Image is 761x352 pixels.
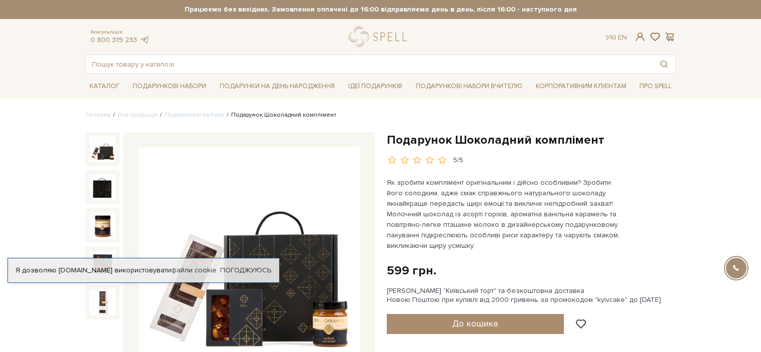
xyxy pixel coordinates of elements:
input: Пошук товару у каталозі [86,55,652,73]
a: Подарунки на День народження [216,79,339,94]
a: Подарункові набори [129,79,210,94]
li: Подарунок Шоколадний комплімент [224,111,336,120]
p: Як зробити комплімент оригінальним і дійсно особливим? Зробити його солодким, адже смак справжньо... [387,177,621,251]
h1: Подарунок Шоколадний комплімент [387,132,676,148]
img: Подарунок Шоколадний комплімент [90,212,116,238]
a: Погоджуюсь [220,266,271,275]
a: Подарункові набори Вчителю [412,78,526,95]
a: Ідеї подарунків [344,79,406,94]
a: En [618,33,627,42]
div: Ук [606,33,627,42]
a: Каталог [86,79,124,94]
a: telegram [140,36,150,44]
img: Подарунок Шоколадний комплімент [90,289,116,315]
a: Вся продукція [118,111,158,119]
button: До кошика [387,314,564,334]
strong: Працюємо без вихідних. Замовлення оплачені до 16:00 відправляємо день в день, після 16:00 - насту... [86,5,676,14]
a: Корпоративним клієнтам [532,79,630,94]
a: 0 800 319 233 [91,36,137,44]
div: Я дозволяю [DOMAIN_NAME] використовувати [8,266,279,275]
div: 599 грн. [387,263,436,278]
div: [PERSON_NAME] "Київський торт" та безкоштовна доставка Новою Поштою при купівлі від 2000 гривень ... [387,286,676,304]
span: До кошика [452,318,498,329]
div: 5/5 [453,156,463,165]
button: Пошук товару у каталозі [652,55,675,73]
a: Про Spell [635,79,675,94]
img: Подарунок Шоколадний комплімент [90,251,116,277]
span: | [614,33,616,42]
a: файли cookie [171,266,217,274]
img: Подарунок Шоколадний комплімент [90,174,116,200]
img: Подарунок Шоколадний комплімент [90,136,116,162]
a: logo [349,27,411,47]
a: Головна [86,111,111,119]
a: Подарункові набори [165,111,224,119]
span: Консультація: [91,29,150,36]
